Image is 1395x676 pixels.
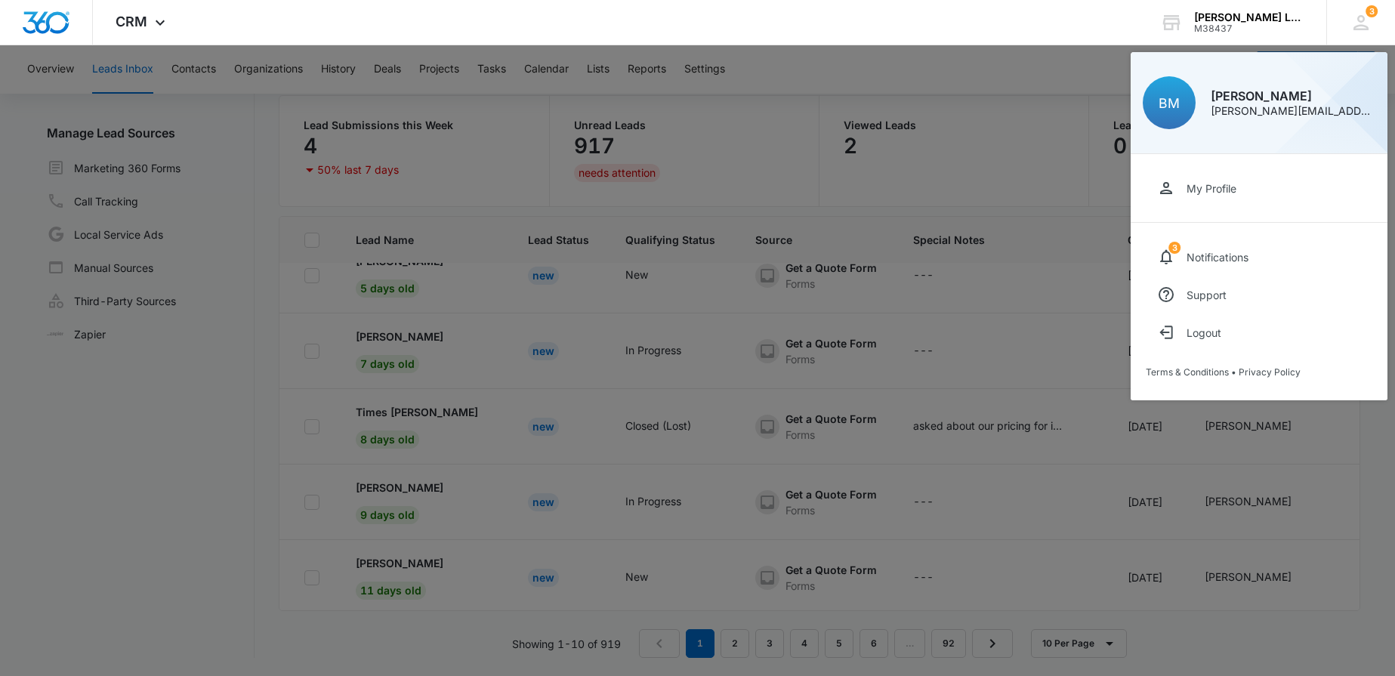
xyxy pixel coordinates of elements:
div: Notifications [1187,251,1248,264]
span: 3 [1366,5,1378,17]
div: account name [1194,11,1304,23]
div: Support [1187,289,1227,301]
span: 3 [1168,242,1181,254]
a: notifications countNotifications [1146,238,1372,276]
a: My Profile [1146,169,1372,207]
div: notifications count [1168,242,1181,254]
a: Privacy Policy [1239,366,1301,378]
div: [PERSON_NAME][EMAIL_ADDRESS][DOMAIN_NAME] [1211,106,1375,116]
div: account id [1194,23,1304,34]
a: Terms & Conditions [1146,366,1229,378]
span: BM [1159,95,1180,111]
a: Support [1146,276,1372,313]
div: • [1146,366,1372,378]
div: [PERSON_NAME] [1211,90,1375,102]
button: Logout [1146,313,1372,351]
span: CRM [116,14,147,29]
div: notifications count [1366,5,1378,17]
div: My Profile [1187,182,1236,195]
div: Logout [1187,326,1221,339]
